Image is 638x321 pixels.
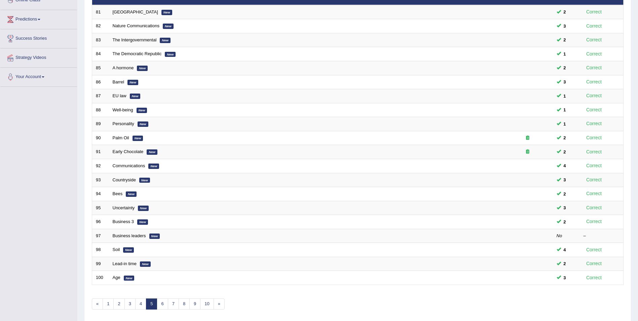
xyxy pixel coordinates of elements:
[92,215,109,229] td: 96
[561,23,569,30] span: You can still take this question
[149,234,160,239] em: New
[189,298,200,310] a: 9
[148,164,159,169] em: New
[92,187,109,201] td: 94
[584,176,605,184] div: Correct
[126,191,137,197] em: New
[200,298,214,310] a: 10
[92,47,109,61] td: 84
[113,163,145,168] a: Communications
[113,149,144,154] a: Early Chocolate
[584,204,605,212] div: Correct
[584,64,605,72] div: Correct
[506,135,549,141] div: Exam occurring question
[584,92,605,100] div: Correct
[92,271,109,285] td: 100
[113,37,157,42] a: The Intergovernmental
[561,134,569,141] span: You can still take this question
[113,261,137,266] a: Lead-in time
[137,219,148,225] em: New
[92,103,109,117] td: 88
[561,218,569,225] span: You can still take this question
[179,298,190,310] a: 8
[113,275,120,280] a: Age
[127,80,138,85] em: New
[92,159,109,173] td: 92
[165,52,176,57] em: New
[561,78,569,85] span: You can still take this question
[584,36,605,44] div: Correct
[561,8,569,15] span: You can still take this question
[561,50,569,58] span: You can still take this question
[92,33,109,47] td: 83
[113,93,126,98] a: EU law
[113,23,159,28] a: Nature Communications
[584,50,605,58] div: Correct
[113,191,123,196] a: Bees
[139,178,150,183] em: New
[584,246,605,254] div: Correct
[92,19,109,33] td: 82
[561,260,569,267] span: You can still take this question
[113,298,124,310] a: 2
[124,298,136,310] a: 3
[160,38,171,43] em: New
[113,247,120,252] a: Soil
[584,260,605,267] div: Correct
[92,61,109,75] td: 85
[0,29,77,46] a: Success Stories
[0,48,77,65] a: Strategy Videos
[561,204,569,211] span: You can still take this question
[92,145,109,159] td: 91
[92,298,103,310] a: «
[561,274,569,281] span: You can still take this question
[561,162,569,169] span: You can still take this question
[137,108,147,113] em: New
[584,233,620,239] div: –
[561,93,569,100] span: You can still take this question
[161,10,172,15] em: New
[584,134,605,142] div: Correct
[214,298,225,310] a: »
[113,65,134,70] a: A hormone
[113,177,136,182] a: Countryside
[113,233,146,238] a: Business leaders
[92,257,109,271] td: 99
[561,148,569,155] span: You can still take this question
[506,149,549,155] div: Exam occurring question
[561,190,569,198] span: You can still take this question
[584,162,605,170] div: Correct
[92,75,109,89] td: 86
[137,66,148,71] em: New
[113,205,135,210] a: Uncertainty
[92,243,109,257] td: 98
[561,36,569,43] span: You can still take this question
[561,176,569,183] span: You can still take this question
[584,78,605,86] div: Correct
[92,201,109,215] td: 95
[584,22,605,30] div: Correct
[584,190,605,198] div: Correct
[168,298,179,310] a: 7
[147,149,157,155] em: New
[561,120,569,128] span: You can still take this question
[561,106,569,113] span: You can still take this question
[0,10,77,27] a: Predictions
[113,9,158,14] a: [GEOGRAPHIC_DATA]
[584,218,605,225] div: Correct
[584,8,605,16] div: Correct
[113,107,133,112] a: Well-being
[130,94,141,99] em: New
[138,121,148,127] em: New
[140,261,151,267] em: New
[113,219,134,224] a: Business 3
[113,79,124,84] a: Barrel
[557,233,562,238] em: No
[584,274,605,282] div: Correct
[146,298,157,310] a: 5
[92,229,109,243] td: 97
[135,298,146,310] a: 4
[157,298,168,310] a: 6
[124,276,135,281] em: New
[92,131,109,145] td: 90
